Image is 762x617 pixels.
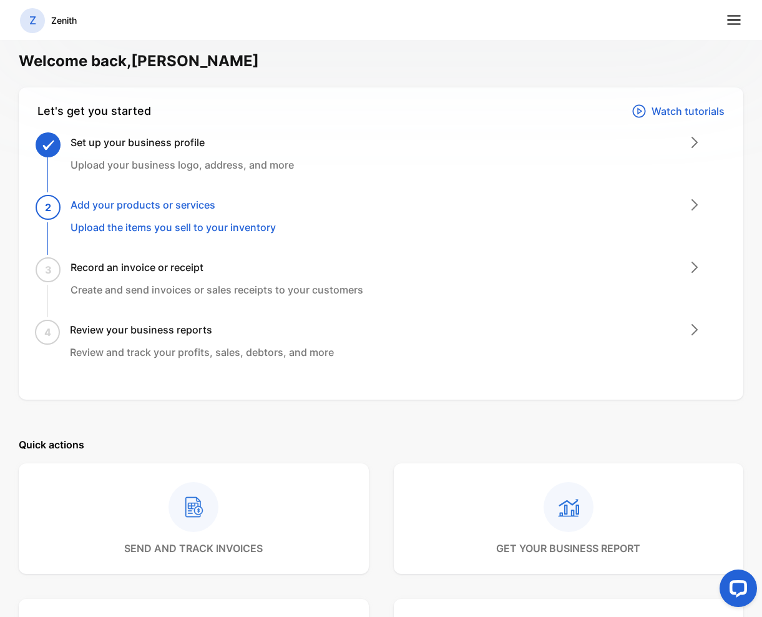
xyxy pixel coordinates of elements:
span: 3 [45,262,52,277]
p: Create and send invoices or sales receipts to your customers [71,282,363,297]
div: Let's get you started [37,102,151,120]
h3: Add your products or services [71,197,276,212]
a: Watch tutorials [632,102,725,120]
h3: Set up your business profile [71,135,294,150]
p: Review and track your profits, sales, debtors, and more [70,345,334,360]
span: 4 [44,325,51,340]
h3: Record an invoice or receipt [71,260,363,275]
p: Upload the items you sell to your inventory [71,220,276,235]
p: send and track invoices [124,541,263,556]
h3: Review your business reports [70,322,334,337]
p: Z [29,12,36,29]
p: Watch tutorials [652,104,725,119]
p: get your business report [496,541,640,556]
p: Zenith [51,14,77,27]
span: 2 [45,200,51,215]
h1: Welcome back, [PERSON_NAME] [19,50,259,72]
iframe: LiveChat chat widget [710,565,762,617]
p: Upload your business logo, address, and more [71,157,294,172]
p: Quick actions [19,437,743,452]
